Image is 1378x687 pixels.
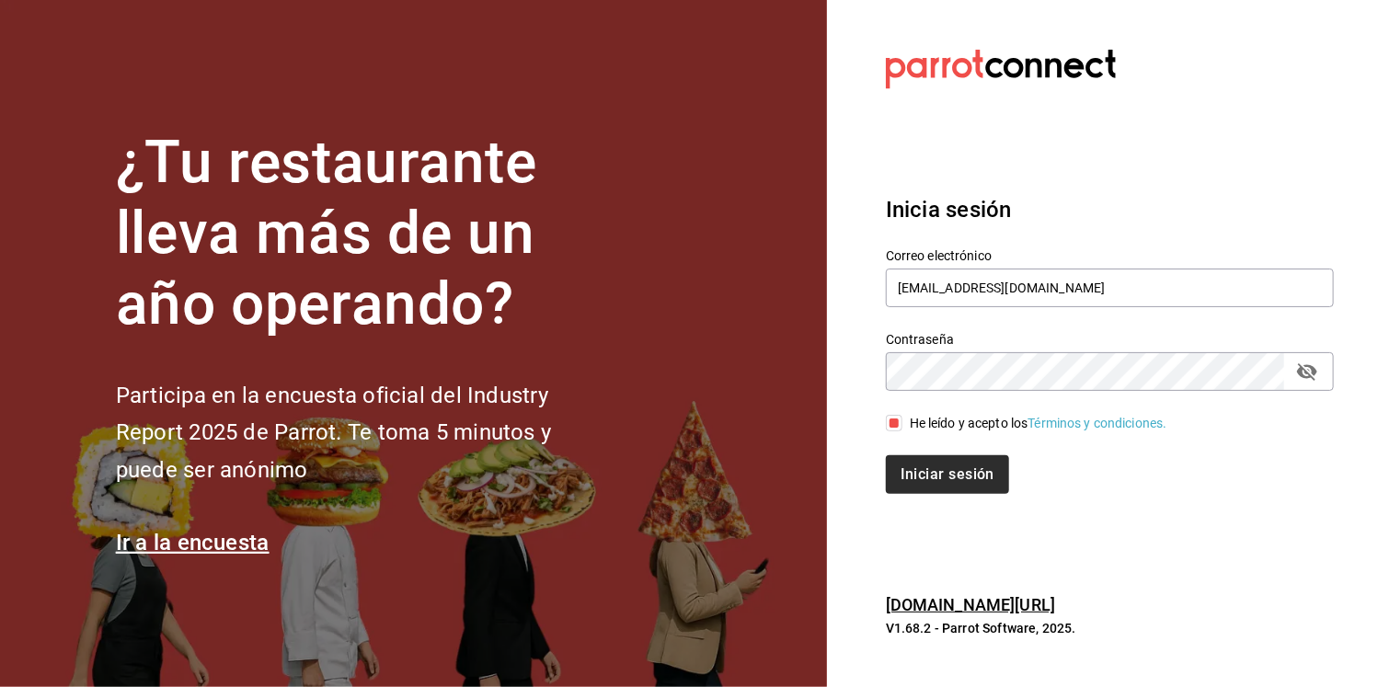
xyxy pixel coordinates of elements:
[116,128,613,339] h1: ¿Tu restaurante lleva más de un año operando?
[886,455,1009,494] button: Iniciar sesión
[116,377,613,489] h2: Participa en la encuesta oficial del Industry Report 2025 de Parrot. Te toma 5 minutos y puede se...
[116,530,270,555] a: Ir a la encuesta
[886,334,1334,347] label: Contraseña
[886,619,1334,637] p: V1.68.2 - Parrot Software, 2025.
[886,595,1055,614] a: [DOMAIN_NAME][URL]
[1028,416,1167,430] a: Términos y condiciones.
[886,193,1334,226] h3: Inicia sesión
[886,269,1334,307] input: Ingresa tu correo electrónico
[1292,356,1323,387] button: passwordField
[886,250,1334,263] label: Correo electrónico
[910,414,1167,433] div: He leído y acepto los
